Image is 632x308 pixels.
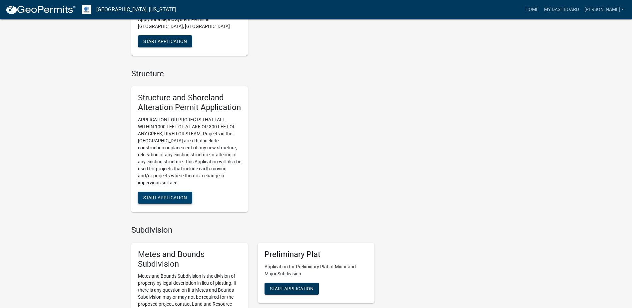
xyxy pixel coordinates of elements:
button: Start Application [265,283,319,295]
p: Apply for a Septic System Permit in [GEOGRAPHIC_DATA], [GEOGRAPHIC_DATA] [138,16,241,30]
h4: Structure [131,69,374,79]
a: [PERSON_NAME] [582,3,627,16]
h5: Structure and Shoreland Alteration Permit Application [138,93,241,112]
img: Otter Tail County, Minnesota [82,5,91,14]
a: [GEOGRAPHIC_DATA], [US_STATE] [96,4,176,15]
h4: Subdivision [131,225,374,235]
a: My Dashboard [541,3,582,16]
button: Start Application [138,192,192,204]
span: Start Application [270,286,314,291]
h5: Preliminary Plat [265,250,368,259]
button: Start Application [138,35,192,47]
span: Start Application [143,38,187,44]
h5: Metes and Bounds Subdivision [138,250,241,269]
a: Home [523,3,541,16]
p: Application for Preliminary Plat of Minor and Major Subdivision [265,263,368,277]
span: Start Application [143,195,187,200]
p: APPLICATION FOR PROJECTS THAT FALL WITHIN 1000 FEET OF A LAKE OR 300 FEET OF ANY CREEK, RIVER OR ... [138,116,241,186]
